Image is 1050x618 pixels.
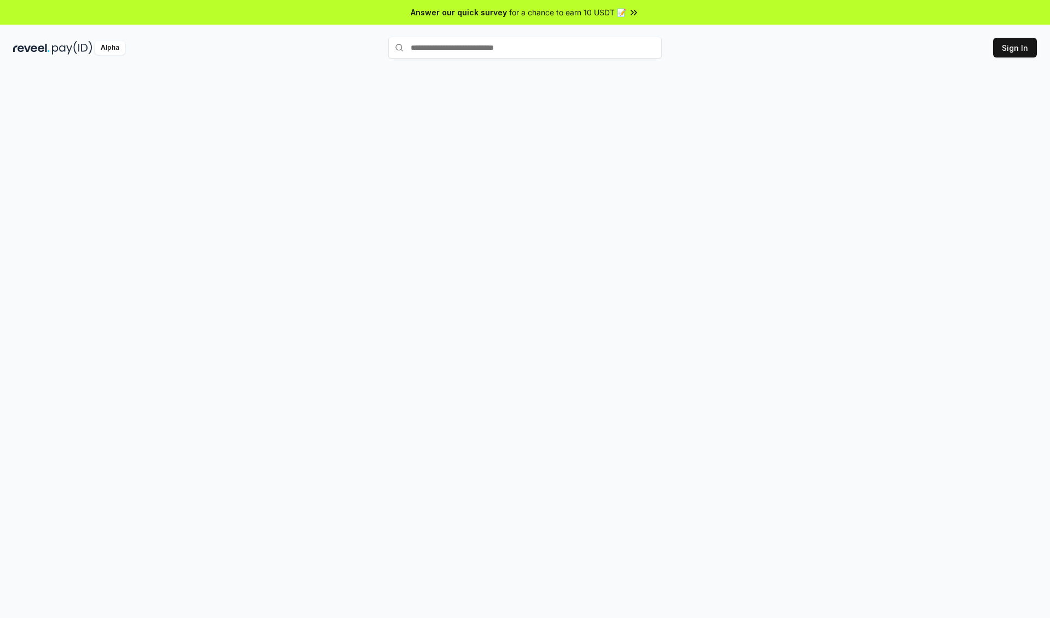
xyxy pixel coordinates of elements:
span: Answer our quick survey [411,7,507,18]
img: reveel_dark [13,41,50,55]
span: for a chance to earn 10 USDT 📝 [509,7,626,18]
button: Sign In [993,38,1037,57]
div: Alpha [95,41,125,55]
img: pay_id [52,41,92,55]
